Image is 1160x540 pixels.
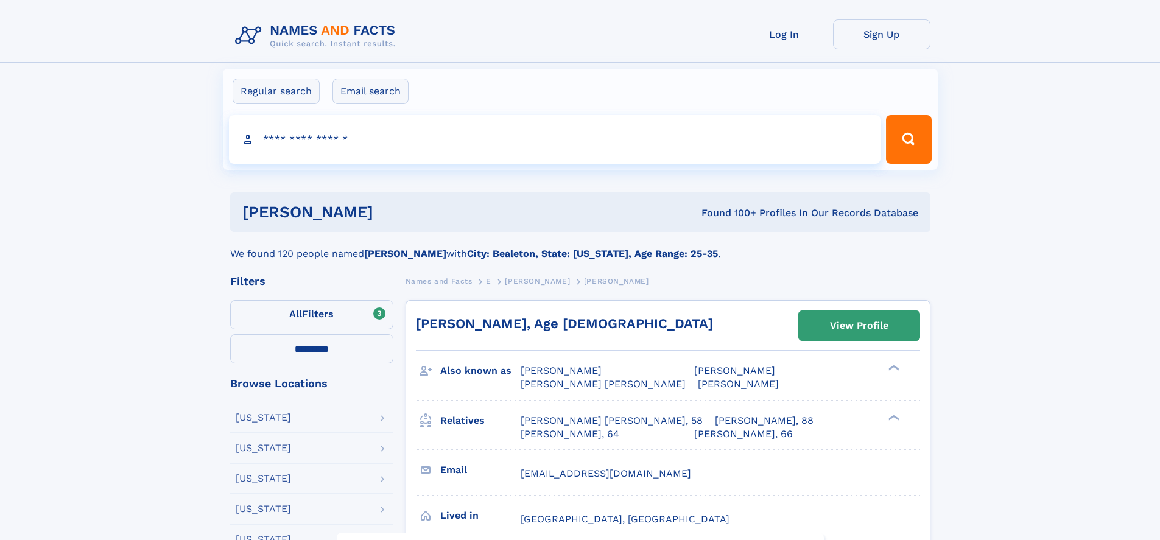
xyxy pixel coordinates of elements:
[440,460,521,480] h3: Email
[230,19,406,52] img: Logo Names and Facts
[236,474,291,483] div: [US_STATE]
[233,79,320,104] label: Regular search
[505,277,570,286] span: [PERSON_NAME]
[885,364,900,372] div: ❯
[521,427,619,441] a: [PERSON_NAME], 64
[698,378,779,390] span: [PERSON_NAME]
[521,365,602,376] span: [PERSON_NAME]
[521,378,686,390] span: [PERSON_NAME] [PERSON_NAME]
[230,276,393,287] div: Filters
[236,413,291,423] div: [US_STATE]
[833,19,930,49] a: Sign Up
[505,273,570,289] a: [PERSON_NAME]
[229,115,881,164] input: search input
[242,205,538,220] h1: [PERSON_NAME]
[521,468,691,479] span: [EMAIL_ADDRESS][DOMAIN_NAME]
[830,312,888,340] div: View Profile
[715,414,814,427] a: [PERSON_NAME], 88
[537,206,918,220] div: Found 100+ Profiles In Our Records Database
[289,308,302,320] span: All
[736,19,833,49] a: Log In
[521,513,729,525] span: [GEOGRAPHIC_DATA], [GEOGRAPHIC_DATA]
[230,378,393,389] div: Browse Locations
[885,413,900,421] div: ❯
[521,414,703,427] a: [PERSON_NAME] [PERSON_NAME], 58
[230,300,393,329] label: Filters
[440,505,521,526] h3: Lived in
[467,248,718,259] b: City: Bealeton, State: [US_STATE], Age Range: 25-35
[584,277,649,286] span: [PERSON_NAME]
[799,311,919,340] a: View Profile
[332,79,409,104] label: Email search
[486,277,491,286] span: E
[486,273,491,289] a: E
[886,115,931,164] button: Search Button
[416,316,713,331] a: [PERSON_NAME], Age [DEMOGRAPHIC_DATA]
[406,273,473,289] a: Names and Facts
[694,427,793,441] a: [PERSON_NAME], 66
[236,504,291,514] div: [US_STATE]
[694,365,775,376] span: [PERSON_NAME]
[364,248,446,259] b: [PERSON_NAME]
[230,232,930,261] div: We found 120 people named with .
[440,410,521,431] h3: Relatives
[236,443,291,453] div: [US_STATE]
[440,360,521,381] h3: Also known as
